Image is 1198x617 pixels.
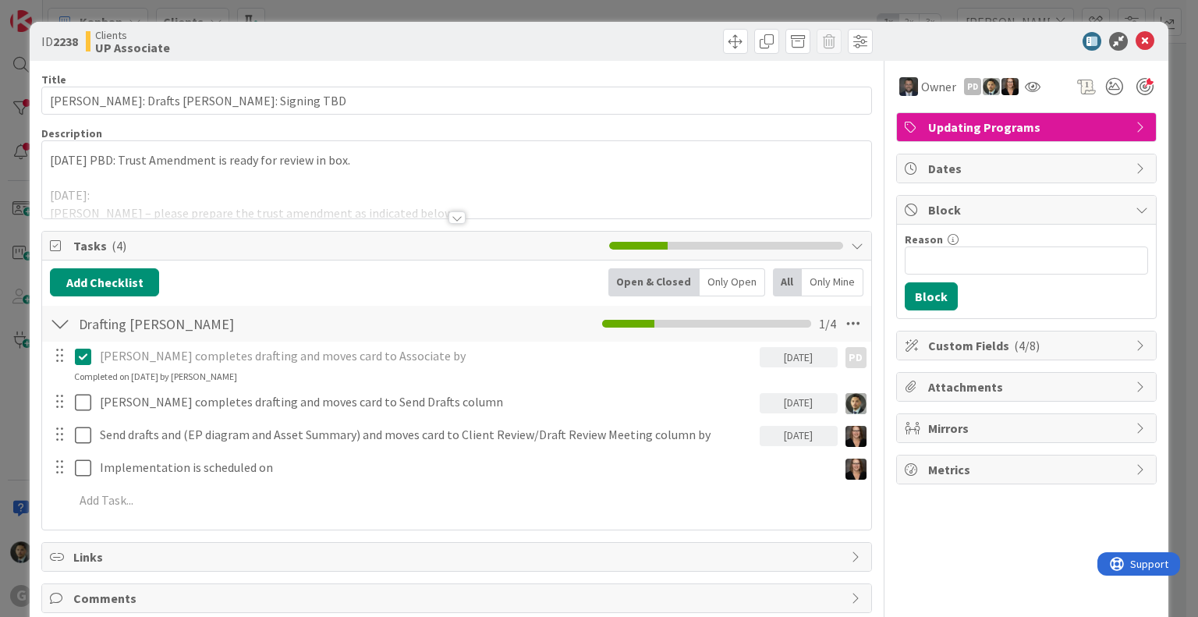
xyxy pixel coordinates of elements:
input: Add Checklist... [73,310,424,338]
img: MW [1001,78,1019,95]
span: Block [928,200,1128,219]
p: [PERSON_NAME] completes drafting and moves card to Send Drafts column [100,393,753,411]
span: Custom Fields [928,336,1128,355]
img: CG [845,393,867,414]
span: ID [41,32,78,51]
b: UP Associate [95,41,170,54]
div: Open & Closed [608,268,700,296]
img: JW [899,77,918,96]
p: [DATE] PBD: Trust Amendment is ready for review in box. [50,151,863,169]
div: All [773,268,802,296]
span: Attachments [928,378,1128,396]
img: MW [845,426,867,447]
span: Tasks [73,236,601,255]
span: Mirrors [928,419,1128,438]
input: type card name here... [41,87,871,115]
span: Metrics [928,460,1128,479]
label: Title [41,73,66,87]
span: ( 4/8 ) [1014,338,1040,353]
p: Send drafts and (EP diagram and Asset Summary) and moves card to Client Review/Draft Review Meeti... [100,426,753,444]
span: Support [33,2,71,21]
div: Only Open [700,268,765,296]
span: ( 4 ) [112,238,126,254]
button: Block [905,282,958,310]
button: Add Checklist [50,268,159,296]
span: 1 / 4 [819,314,836,333]
span: Clients [95,29,170,41]
p: Implementation is scheduled on [100,459,831,477]
div: PD [964,78,981,95]
span: Dates [928,159,1128,178]
span: Description [41,126,102,140]
div: [DATE] [760,426,838,446]
span: Links [73,548,842,566]
b: 2238 [53,34,78,49]
label: Reason [905,232,943,246]
span: Updating Programs [928,118,1128,137]
span: Owner [921,77,956,96]
div: Only Mine [802,268,863,296]
p: [PERSON_NAME] completes drafting and moves card to Associate by [100,347,753,365]
span: Comments [73,589,842,608]
img: MW [845,459,867,480]
div: [DATE] [760,347,838,367]
div: [DATE] [760,393,838,413]
div: Completed on [DATE] by [PERSON_NAME] [74,370,237,384]
img: CG [983,78,1000,95]
div: PD [845,347,867,368]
